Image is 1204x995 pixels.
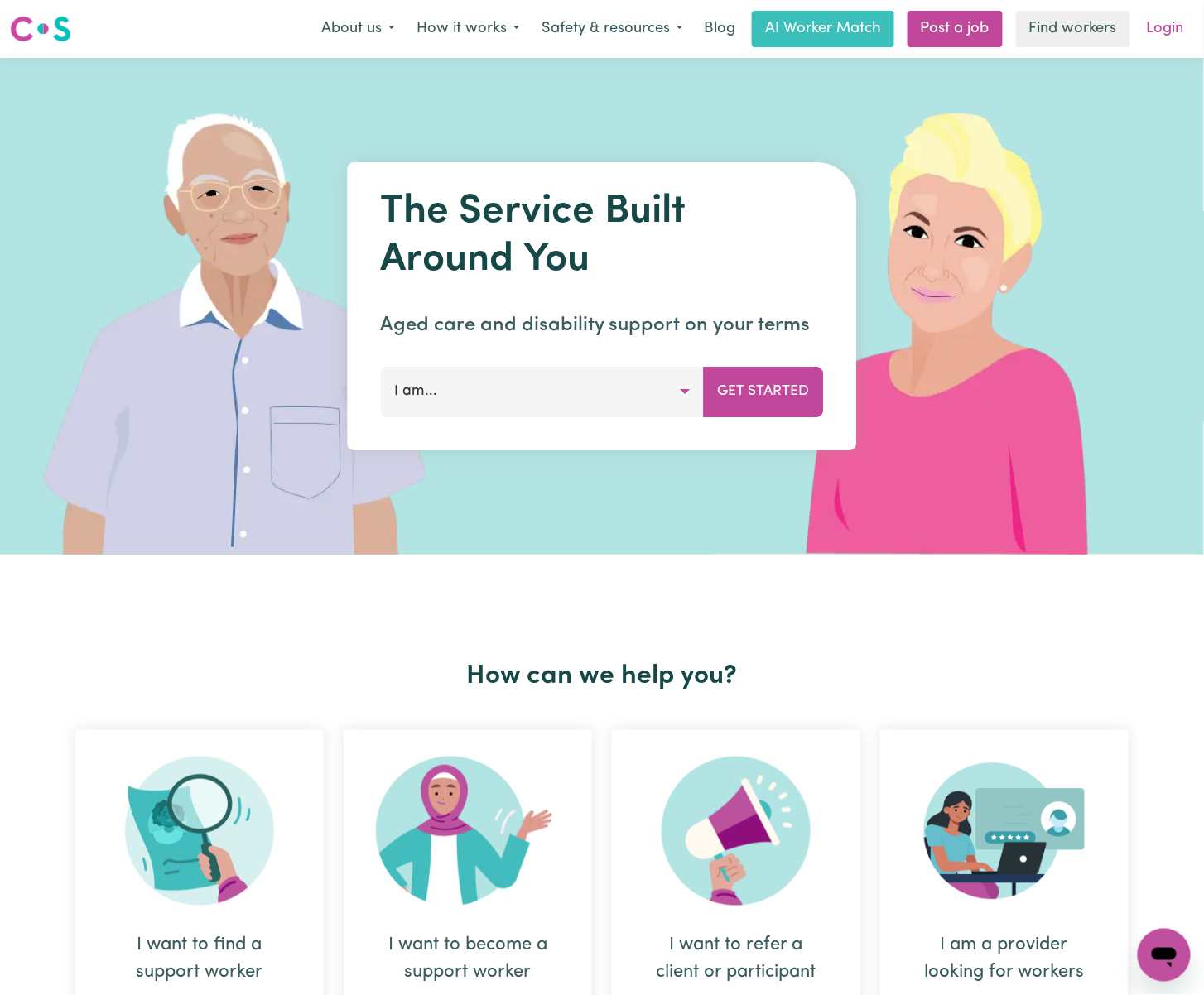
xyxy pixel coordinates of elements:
img: Careseekers logo [10,14,71,44]
a: Post a job [908,11,1003,47]
p: Aged care and disability support on your terms [381,310,824,340]
div: I want to become a support worker [383,932,552,987]
img: Become Worker [376,757,560,906]
div: I want to refer a client or participant [652,932,821,987]
img: Refer [662,757,811,906]
a: Find workers [1016,11,1130,47]
button: Get Started [704,367,824,416]
div: I am a provider looking for workers [920,932,1089,987]
img: Provider [924,757,1085,906]
div: I want to find a support worker [115,932,284,987]
a: Login [1137,11,1194,47]
a: AI Worker Match [752,11,894,47]
button: How it works [406,12,531,46]
iframe: Button to launch messaging window [1138,929,1191,982]
a: Blog [694,11,745,47]
a: Careseekers logo [10,10,71,48]
img: Search [125,757,274,906]
button: I am... [381,367,705,416]
h1: The Service Built Around You [381,189,824,284]
button: About us [311,12,406,46]
h2: How can we help you? [65,661,1139,692]
button: Safety & resources [531,12,694,46]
